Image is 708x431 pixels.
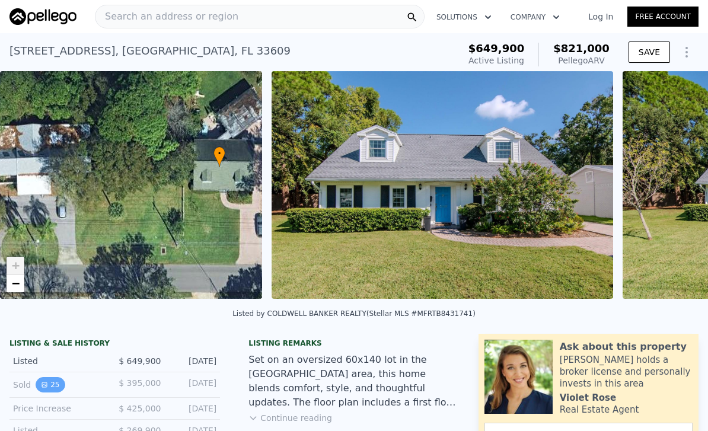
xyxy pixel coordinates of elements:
[629,41,670,63] button: SAVE
[13,377,106,392] div: Sold
[119,378,161,388] span: $ 395,000
[13,355,106,367] div: Listed
[574,11,627,23] a: Log In
[119,404,161,413] span: $ 425,000
[272,71,613,299] img: Sale: 169819794 Parcel: 49975894
[553,55,610,66] div: Pellego ARV
[36,377,65,392] button: View historical data
[170,403,216,414] div: [DATE]
[560,392,616,404] div: Violet Rose
[13,403,106,414] div: Price Increase
[170,377,216,392] div: [DATE]
[560,404,639,416] div: Real Estate Agent
[627,7,699,27] a: Free Account
[213,148,225,159] span: •
[560,340,687,354] div: Ask about this property
[553,42,610,55] span: $821,000
[12,258,20,273] span: +
[9,339,220,350] div: LISTING & SALE HISTORY
[7,257,24,274] a: Zoom in
[232,309,476,318] div: Listed by COLDWELL BANKER REALTY (Stellar MLS #MFRTB8431741)
[12,276,20,290] span: −
[427,7,501,28] button: Solutions
[213,146,225,167] div: •
[7,274,24,292] a: Zoom out
[501,7,569,28] button: Company
[675,40,699,64] button: Show Options
[9,8,76,25] img: Pellego
[248,353,459,410] div: Set on an oversized 60x140 lot in the [GEOGRAPHIC_DATA] area, this home blends comfort, style, an...
[560,354,693,390] div: [PERSON_NAME] holds a broker license and personally invests in this area
[248,339,459,348] div: Listing remarks
[95,9,238,24] span: Search an address or region
[9,43,291,59] div: [STREET_ADDRESS] , [GEOGRAPHIC_DATA] , FL 33609
[119,356,161,366] span: $ 649,900
[468,42,525,55] span: $649,900
[170,355,216,367] div: [DATE]
[248,412,332,424] button: Continue reading
[468,56,524,65] span: Active Listing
